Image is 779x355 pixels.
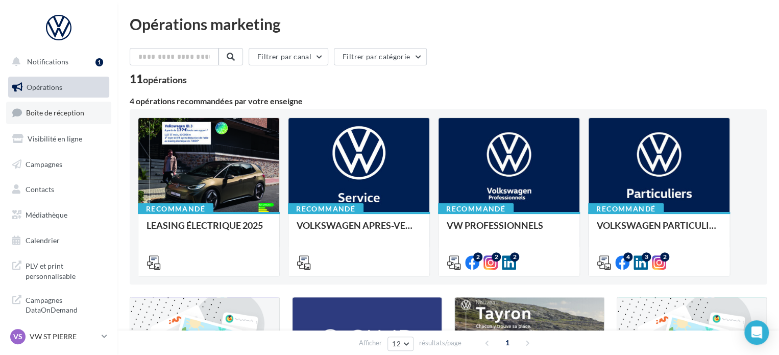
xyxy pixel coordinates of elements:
[28,134,82,143] span: Visibilité en ligne
[387,337,413,351] button: 12
[6,204,111,226] a: Médiathèque
[6,154,111,175] a: Campagnes
[6,289,111,319] a: Campagnes DataOnDemand
[438,203,514,215] div: Recommandé
[6,255,111,285] a: PLV et print personnalisable
[130,74,187,85] div: 11
[147,220,271,241] div: LEASING ÉLECTRIQUE 2025
[26,259,105,281] span: PLV et print personnalisable
[130,97,767,105] div: 4 opérations recommandées par votre enseigne
[6,128,111,150] a: Visibilité en ligne
[473,252,482,262] div: 2
[26,108,84,117] span: Boîte de réception
[297,220,421,241] div: VOLKSWAGEN APRES-VENTE
[130,16,767,32] div: Opérations marketing
[26,210,67,219] span: Médiathèque
[447,220,571,241] div: VW PROFESSIONNELS
[13,332,22,342] span: VS
[26,236,60,245] span: Calendrier
[623,252,632,262] div: 4
[359,338,382,348] span: Afficher
[138,203,213,215] div: Recommandé
[288,203,363,215] div: Recommandé
[492,252,501,262] div: 2
[510,252,519,262] div: 2
[588,203,664,215] div: Recommandé
[334,48,427,65] button: Filtrer par catégorie
[6,102,111,124] a: Boîte de réception
[27,57,68,66] span: Notifications
[6,51,107,73] button: Notifications 1
[597,220,721,241] div: VOLKSWAGEN PARTICULIER
[27,83,62,91] span: Opérations
[6,179,111,200] a: Contacts
[6,230,111,251] a: Calendrier
[26,185,54,194] span: Contacts
[30,332,98,342] p: VW ST PIERRE
[660,252,669,262] div: 2
[392,340,401,348] span: 12
[744,320,769,345] div: Open Intercom Messenger
[642,252,651,262] div: 3
[143,75,187,84] div: opérations
[249,48,328,65] button: Filtrer par canal
[8,327,109,346] a: VS VW ST PIERRE
[6,77,111,98] a: Opérations
[499,335,516,351] span: 1
[419,338,461,348] span: résultats/page
[26,159,62,168] span: Campagnes
[95,58,103,66] div: 1
[26,293,105,315] span: Campagnes DataOnDemand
